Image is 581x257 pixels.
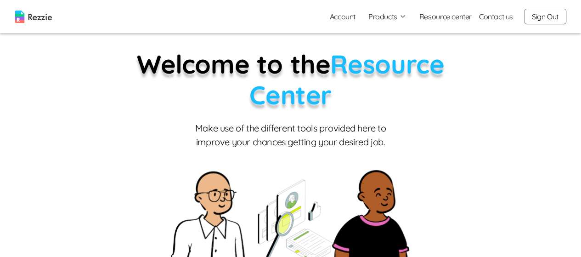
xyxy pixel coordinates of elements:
span: Resource Center [249,48,444,111]
a: Resource center [419,11,472,22]
a: Contact us [479,11,513,22]
p: Welcome to the [124,49,457,110]
button: Sign Out [524,9,566,24]
img: logo [15,11,52,23]
a: Account [322,7,363,26]
p: Make use of the different tools provided here to improve your chances getting your desired job. [187,121,394,149]
button: Products [368,11,406,22]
